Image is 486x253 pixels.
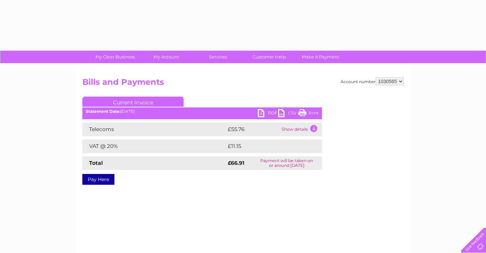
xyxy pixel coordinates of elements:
a: Services [190,51,246,63]
a: PDF [258,109,278,119]
td: Show details [280,123,322,136]
td: Telecoms [82,123,226,136]
strong: Total [89,160,103,166]
a: My Clear Business [87,51,143,63]
a: Customer Help [241,51,297,63]
a: CSV [278,109,298,119]
div: Account number [341,77,404,85]
td: £11.15 [226,140,306,153]
b: Statement Date: [86,109,120,114]
a: Pay Here [82,174,114,185]
a: My Account [139,51,194,63]
a: Print [298,109,319,119]
td: Payment will be taken on or around [DATE] [251,156,322,170]
td: VAT @ 20% [82,140,226,153]
td: £55.76 [226,123,280,136]
div: [DATE] [82,109,322,114]
a: Make A Payment [293,51,348,63]
h2: Bills and Payments [82,77,404,90]
strong: £66.91 [228,160,244,166]
a: Current Invoice [82,97,184,107]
